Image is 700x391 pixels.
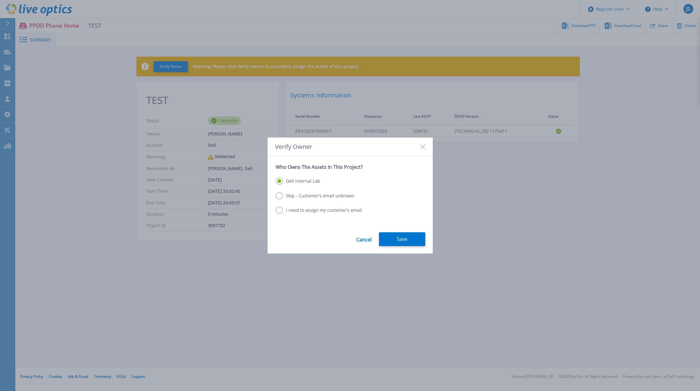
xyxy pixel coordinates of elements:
[276,164,425,170] p: Who Owns The Assets In This Project?
[276,192,354,199] label: Skip - Customer's email unknown
[356,232,372,246] a: Cancel
[275,143,312,150] span: Verify Owner
[276,207,362,214] label: I need to assign my customer's email
[276,177,320,185] label: Dell Internal Lab
[379,232,425,246] button: Save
